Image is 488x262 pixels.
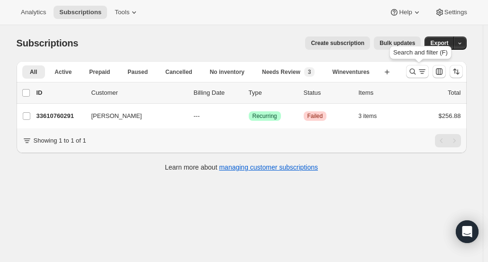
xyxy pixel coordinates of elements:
[359,112,377,120] span: 3 items
[433,65,446,78] button: Customize table column order and visibility
[59,9,101,16] span: Subscriptions
[311,39,364,47] span: Create subscription
[22,81,72,90] button: More views
[399,9,412,16] span: Help
[384,6,427,19] button: Help
[54,6,107,19] button: Subscriptions
[194,88,241,98] p: Billing Date
[127,68,148,76] span: Paused
[115,9,129,16] span: Tools
[262,68,300,76] span: Needs Review
[439,112,461,119] span: $256.88
[165,163,318,172] p: Learn more about
[219,163,318,171] a: managing customer subscriptions
[374,36,421,50] button: Bulk updates
[253,112,277,120] span: Recurring
[15,6,52,19] button: Analytics
[380,39,415,47] span: Bulk updates
[91,88,186,98] p: Customer
[359,88,406,98] div: Items
[304,88,351,98] p: Status
[448,88,461,98] p: Total
[86,108,181,124] button: [PERSON_NAME]
[17,38,79,48] span: Subscriptions
[307,112,323,120] span: Failed
[165,68,192,76] span: Cancelled
[36,111,84,121] p: 33610760291
[109,6,145,19] button: Tools
[34,136,86,145] p: Showing 1 to 1 of 1
[406,65,429,78] button: Search and filter results
[429,6,473,19] button: Settings
[36,109,461,123] div: 33610760291[PERSON_NAME]---SuccessRecurringCriticalFailed3 items$256.88
[425,36,454,50] button: Export
[456,220,479,243] div: Open Intercom Messenger
[36,88,84,98] p: ID
[89,68,110,76] span: Prepaid
[435,134,461,147] nav: Pagination
[444,9,467,16] span: Settings
[30,68,37,76] span: All
[36,88,461,98] div: IDCustomerBilling DateTypeStatusItemsTotal
[450,65,463,78] button: Sort the results
[359,109,388,123] button: 3 items
[91,111,142,121] span: [PERSON_NAME]
[210,68,244,76] span: No inventory
[249,88,296,98] div: Type
[430,39,448,47] span: Export
[332,68,370,76] span: Wineventures
[308,68,311,76] span: 3
[380,65,395,79] button: Create new view
[21,9,46,16] span: Analytics
[194,112,200,119] span: ---
[305,36,370,50] button: Create subscription
[54,68,72,76] span: Active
